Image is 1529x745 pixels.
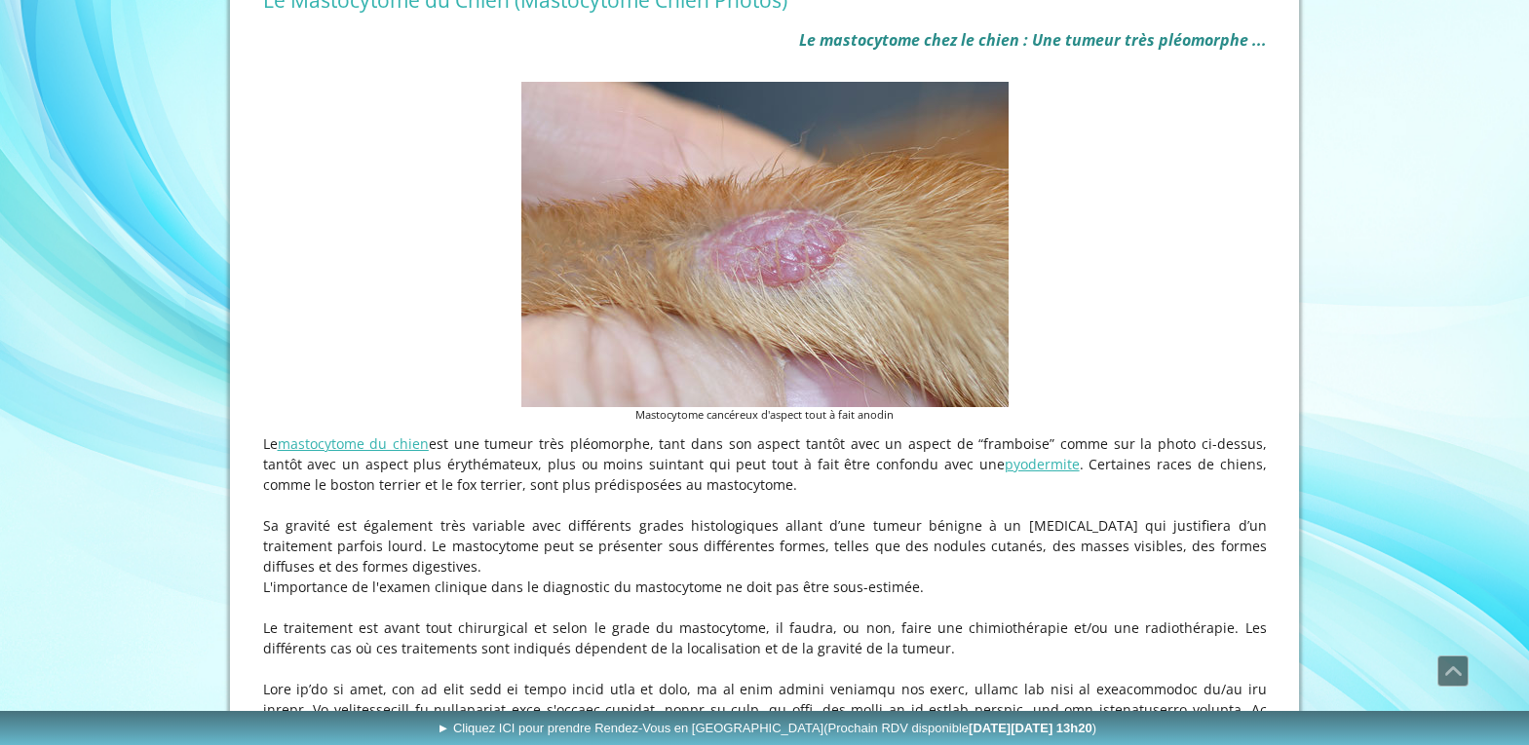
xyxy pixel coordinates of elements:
em: Le mastocytome chez le chien : Une tumeur très pléomorphe ... [799,29,1267,51]
p: Sa gravité est également très variable avec différents grades histologiques allant d’une tumeur b... [263,515,1267,577]
a: pyodermite [1005,455,1080,473]
figcaption: Mastocytome cancéreux d'aspect tout à fait anodin [521,407,1009,424]
p: L'importance de l'examen clinique dans le diagnostic du mastocytome ne doit pas être sous-estimée. [263,577,1267,597]
a: Défiler vers le haut [1437,655,1469,687]
p: Le traitement est avant tout chirurgical et selon le grade du mastocytome, il faudra, ou non, fai... [263,617,1267,658]
span: (Prochain RDV disponible ) [823,721,1096,735]
span: ► Cliquez ICI pour prendre Rendez-Vous en [GEOGRAPHIC_DATA] [437,721,1096,735]
img: Mastocytome chez le chien [521,82,1009,407]
b: [DATE][DATE] 13h20 [969,721,1092,735]
p: Le est une tumeur très pléomorphe, tant dans son aspect tantôt avec un aspect de “framboise” comm... [263,433,1267,495]
a: mastocytome du chien [278,434,429,453]
span: Défiler vers le haut [1438,656,1468,686]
